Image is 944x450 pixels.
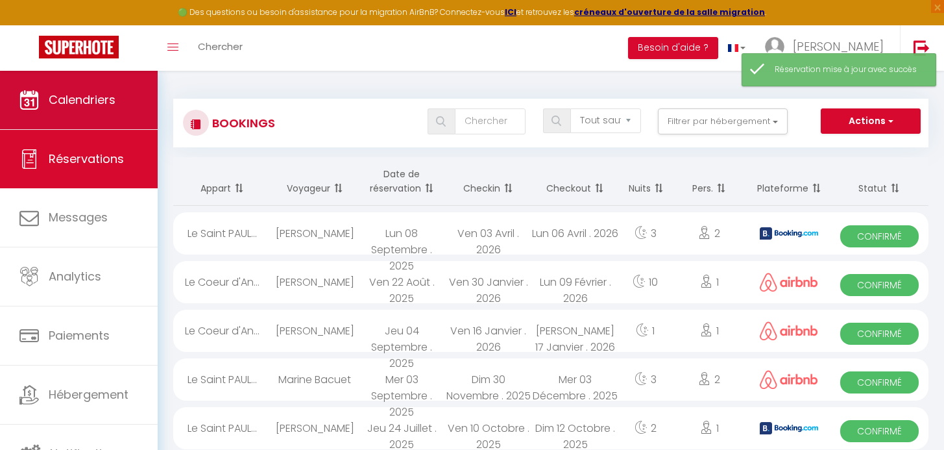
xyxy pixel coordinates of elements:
img: Super Booking [39,36,119,58]
th: Sort by booking date [358,157,445,206]
img: logout [914,40,930,56]
button: Actions [821,108,921,134]
div: Réservation mise à jour avec succès [775,64,923,76]
span: Hébergement [49,386,128,403]
a: créneaux d'ouverture de la salle migration [574,6,765,18]
span: Chercher [198,40,243,53]
img: ... [765,37,784,56]
button: Ouvrir le widget de chat LiveChat [10,5,49,44]
span: Calendriers [49,92,115,108]
button: Besoin d'aide ? [628,37,718,59]
a: ... [PERSON_NAME] [755,25,900,71]
th: Sort by status [830,157,928,206]
span: Messages [49,209,108,225]
th: Sort by channel [747,157,830,206]
h3: Bookings [209,108,275,138]
th: Sort by rentals [173,157,271,206]
a: Chercher [188,25,252,71]
th: Sort by guest [271,157,358,206]
span: Paiements [49,327,110,344]
button: Filtrer par hébergement [658,108,788,134]
input: Chercher [455,108,526,134]
span: Analytics [49,268,101,284]
a: ICI [505,6,516,18]
span: Réservations [49,151,124,167]
th: Sort by nights [619,157,672,206]
span: [PERSON_NAME] [793,38,884,55]
th: Sort by checkout [532,157,619,206]
th: Sort by checkin [445,157,532,206]
th: Sort by people [672,157,747,206]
